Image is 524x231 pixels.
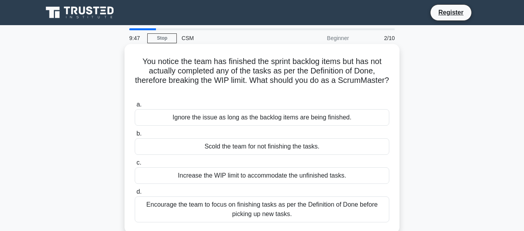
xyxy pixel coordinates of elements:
div: Scold the team for not finishing the tasks. [135,138,389,155]
div: CSM [177,30,285,46]
a: Stop [147,33,177,43]
div: 2/10 [354,30,399,46]
h5: You notice the team has finished the sprint backlog items but has not actually completed any of t... [134,57,390,95]
span: b. [136,130,141,137]
span: a. [136,101,141,108]
div: Increase the WIP limit to accommodate the unfinished tasks. [135,167,389,184]
a: Register [434,7,468,17]
div: 9:47 [125,30,147,46]
div: Ignore the issue as long as the backlog items are being finished. [135,109,389,126]
div: Encourage the team to focus on finishing tasks as per the Definition of Done before picking up ne... [135,196,389,222]
span: c. [136,159,141,166]
div: Beginner [285,30,354,46]
span: d. [136,188,141,195]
